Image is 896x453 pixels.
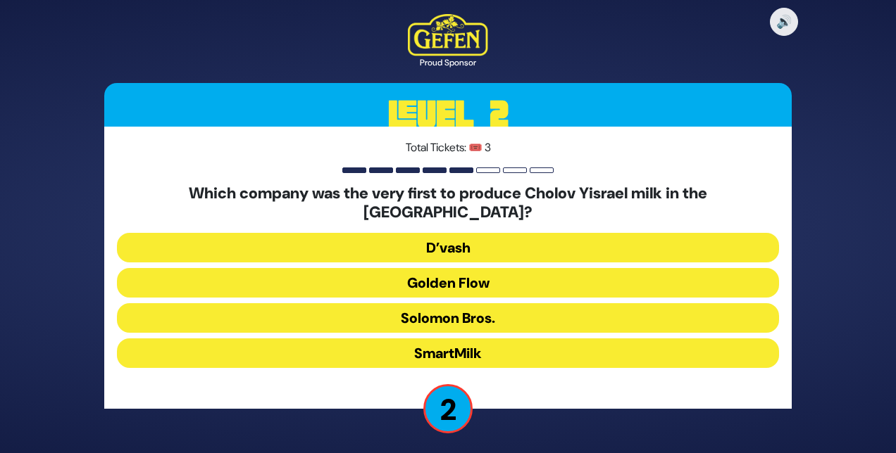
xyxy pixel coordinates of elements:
[117,233,779,262] button: D’vash
[117,303,779,333] button: Solomon Bros.
[104,83,792,146] h3: Level 2
[423,384,473,433] p: 2
[408,14,487,56] img: Kedem
[117,338,779,368] button: SmartMilk
[770,8,798,36] button: 🔊
[117,268,779,298] button: Golden Flow
[408,56,487,69] div: Proud Sponsor
[117,139,779,156] p: Total Tickets: 🎟️ 3
[117,184,779,222] h5: Which company was the very first to produce Cholov Yisrael milk in the [GEOGRAPHIC_DATA]?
